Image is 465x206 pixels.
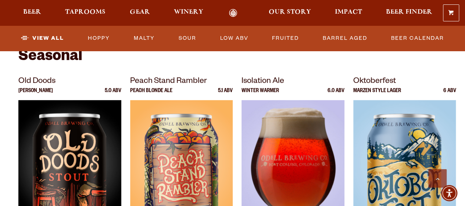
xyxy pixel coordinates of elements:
[174,9,203,15] span: Winery
[18,75,121,88] p: Old Doods
[269,9,311,15] span: Our Story
[353,88,401,100] p: Marzen Style Lager
[218,88,233,100] p: 5.1 ABV
[176,30,199,47] a: Sour
[353,75,456,88] p: Oktoberfest
[328,88,344,100] p: 6.0 ABV
[105,88,121,100] p: 5.0 ABV
[386,9,432,15] span: Beer Finder
[320,30,370,47] a: Barrel Aged
[130,88,172,100] p: Peach Blonde Ale
[18,49,447,66] h2: Seasonal
[330,9,367,17] a: Impact
[428,169,447,188] a: Scroll to top
[18,30,67,47] a: View All
[65,9,105,15] span: Taprooms
[130,9,150,15] span: Gear
[125,9,155,17] a: Gear
[130,75,233,88] p: Peach Stand Rambler
[335,9,362,15] span: Impact
[18,88,53,100] p: [PERSON_NAME]
[269,30,302,47] a: Fruited
[85,30,113,47] a: Hoppy
[18,9,46,17] a: Beer
[242,88,279,100] p: Winter Warmer
[441,185,457,201] div: Accessibility Menu
[264,9,316,17] a: Our Story
[242,75,344,88] p: Isolation Ale
[217,30,251,47] a: Low ABV
[23,9,41,15] span: Beer
[388,30,447,47] a: Beer Calendar
[60,9,110,17] a: Taprooms
[169,9,208,17] a: Winery
[381,9,437,17] a: Beer Finder
[131,30,158,47] a: Malty
[443,88,456,100] p: 6 ABV
[219,9,247,17] a: Odell Home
